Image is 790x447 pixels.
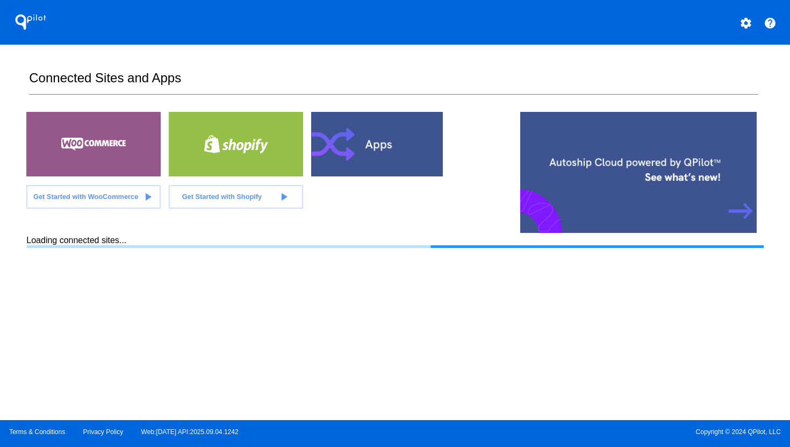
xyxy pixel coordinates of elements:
span: Get Started with WooCommerce [33,193,138,201]
mat-icon: settings [739,17,752,30]
span: Copyright © 2024 QPilot, LLC [404,428,781,436]
div: Loading connected sites... [26,236,763,248]
h2: Connected Sites and Apps [29,70,758,95]
span: Get Started with Shopify [182,193,262,201]
mat-icon: help [764,17,777,30]
mat-icon: play_arrow [277,190,290,203]
a: Get Started with WooCommerce [26,185,161,209]
h1: QPilot [9,11,52,33]
a: Terms & Conditions [9,428,65,436]
a: Web:[DATE] API:2025.09.04.1242 [141,428,239,436]
a: Privacy Policy [83,428,124,436]
mat-icon: play_arrow [141,190,154,203]
a: Get Started with Shopify [169,185,303,209]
